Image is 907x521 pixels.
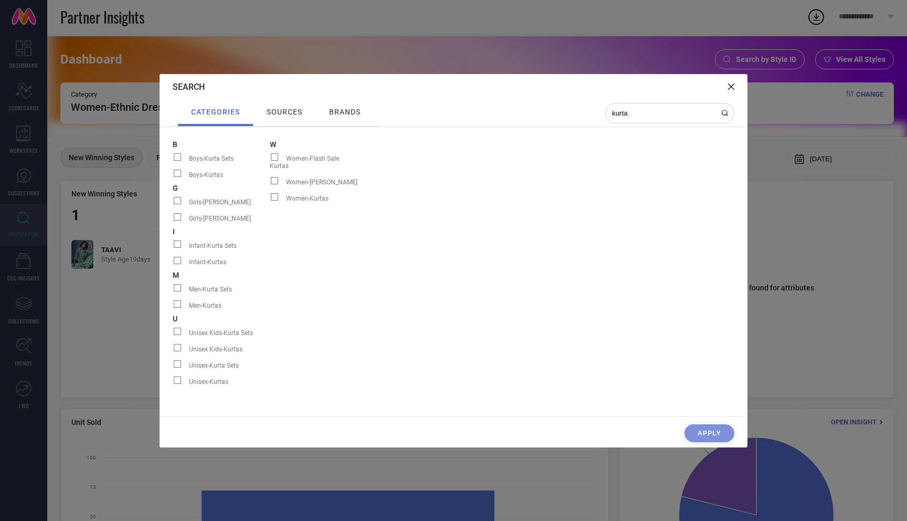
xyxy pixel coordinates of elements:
span: W [270,140,367,149]
span: Girls-[PERSON_NAME] [189,199,251,206]
span: Infant-Kurtas [189,258,226,266]
span: Boys-Kurta Sets [189,155,234,162]
span: Unisex Kids-Kurtas [189,346,242,353]
span: Unisex-Kurtas [189,378,228,385]
span: Girls-[PERSON_NAME] [189,215,251,222]
span: Women-Flash Sale Kurtas [270,155,339,170]
span: Men-Kurta Sets [189,286,232,293]
span: Unisex Kids-Kurta Sets [189,329,253,337]
span: B [173,140,270,149]
span: Search [173,82,205,92]
span: Infant-Kurta Sets [189,242,237,249]
span: Women-Kurtas [286,195,329,202]
span: brands [329,108,361,116]
span: Boys-Kurtas [189,171,223,179]
span: Men-Kurtas [189,302,222,309]
span: G [173,184,270,192]
span: I [173,227,270,236]
span: U [173,315,270,323]
span: sources [267,108,302,116]
span: categories [191,108,240,116]
input: Search categories [611,109,716,118]
span: Unisex-Kurta Sets [189,362,239,369]
span: M [173,271,270,279]
span: Women-[PERSON_NAME] [286,179,357,186]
